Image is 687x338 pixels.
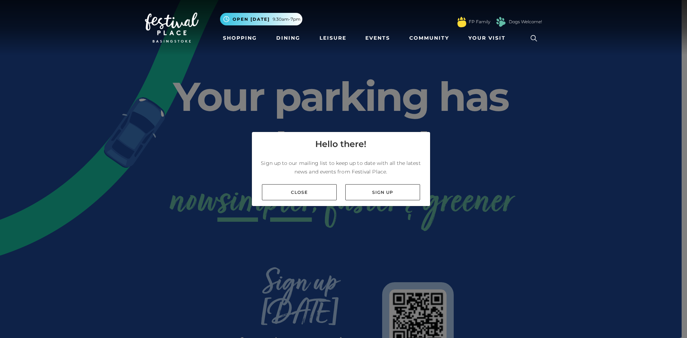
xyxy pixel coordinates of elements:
[258,159,424,176] p: Sign up to our mailing list to keep up to date with all the latest news and events from Festival ...
[466,31,512,45] a: Your Visit
[220,31,260,45] a: Shopping
[220,13,302,25] button: Open [DATE] 9.30am-7pm
[233,16,270,23] span: Open [DATE]
[317,31,349,45] a: Leisure
[362,31,393,45] a: Events
[469,19,490,25] a: FP Family
[406,31,452,45] a: Community
[273,31,303,45] a: Dining
[262,184,337,200] a: Close
[145,13,199,43] img: Festival Place Logo
[509,19,542,25] a: Dogs Welcome!
[315,138,366,151] h4: Hello there!
[468,34,506,42] span: Your Visit
[345,184,420,200] a: Sign up
[273,16,301,23] span: 9.30am-7pm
